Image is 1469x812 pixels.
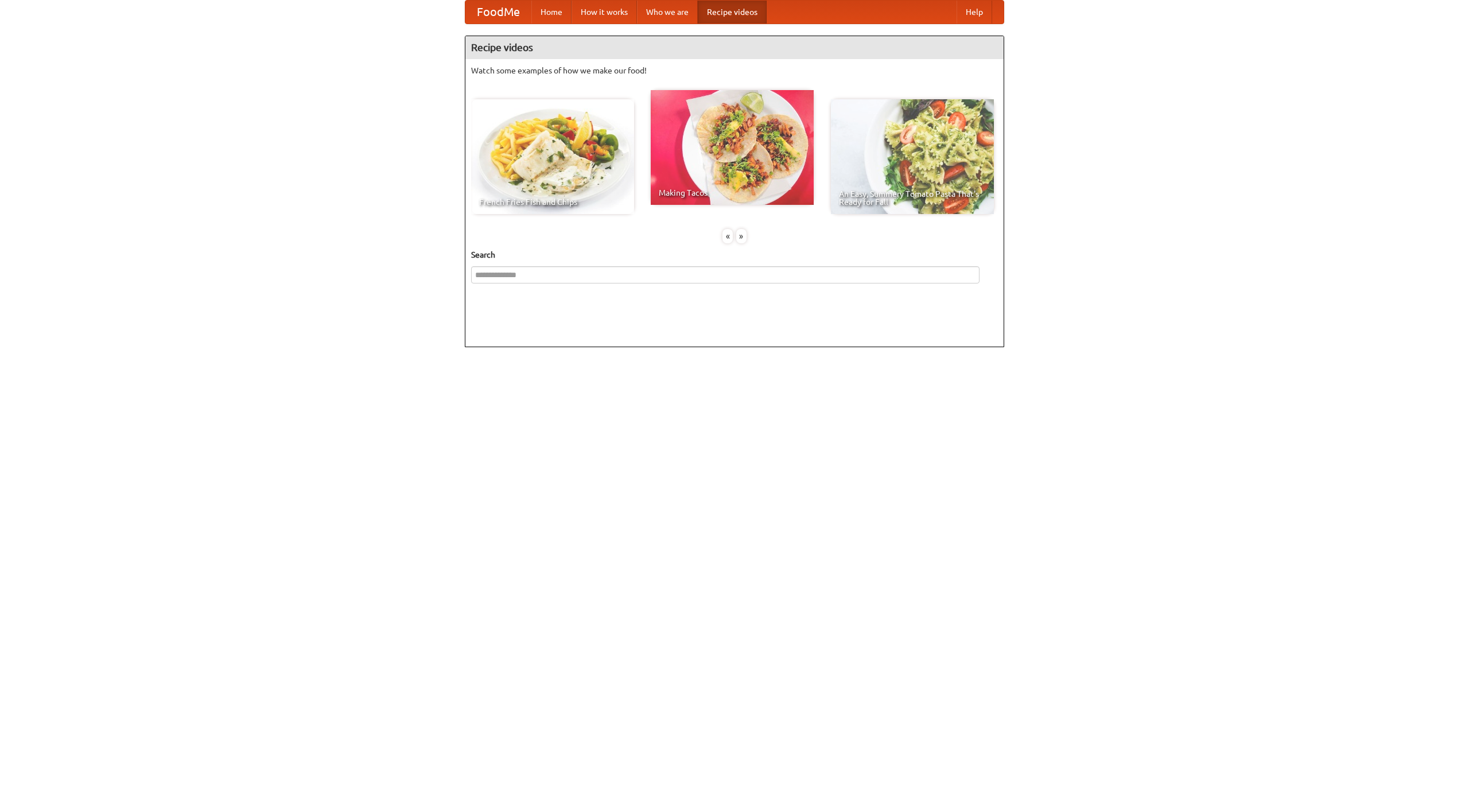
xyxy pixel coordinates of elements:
[659,189,806,197] span: Making Tacos
[465,36,1004,59] h4: Recipe videos
[471,99,634,214] a: French Fries Fish and Chips
[471,65,998,76] p: Watch some examples of how we make our food!
[736,229,747,243] div: »
[957,1,992,24] a: Help
[465,1,531,24] a: FoodMe
[531,1,572,24] a: Home
[698,1,767,24] a: Recipe videos
[572,1,637,24] a: How it works
[722,229,733,243] div: «
[831,99,994,214] a: An Easy, Summery Tomato Pasta That's Ready for Fall
[651,90,814,205] a: Making Tacos
[471,249,998,261] h5: Search
[637,1,698,24] a: Who we are
[479,198,626,206] span: French Fries Fish and Chips
[839,190,986,206] span: An Easy, Summery Tomato Pasta That's Ready for Fall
